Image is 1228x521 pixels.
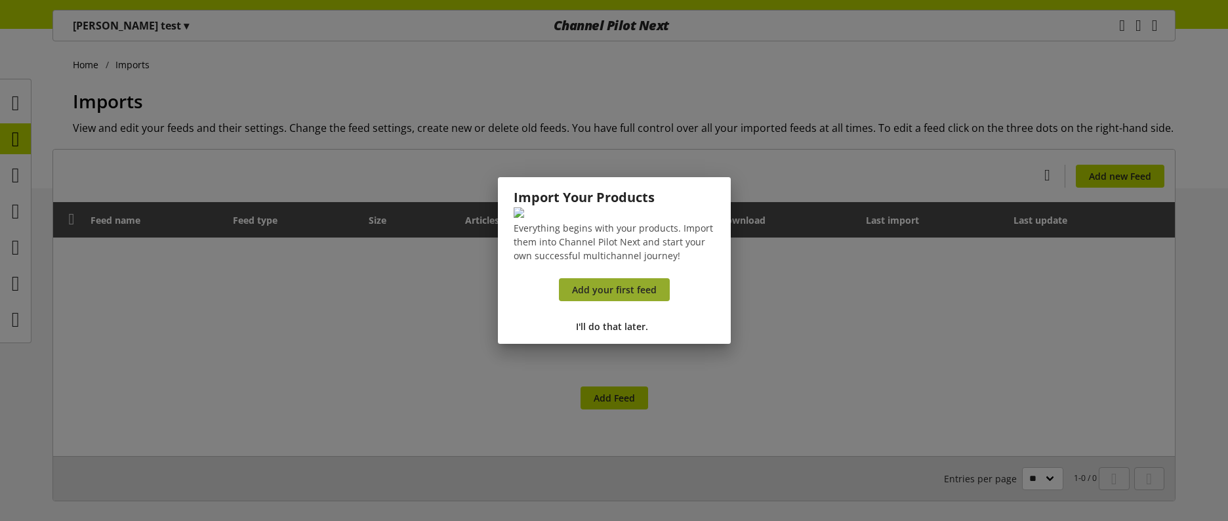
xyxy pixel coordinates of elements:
[559,278,670,301] a: Add your first feed
[514,188,715,207] h1: Import Your Products
[572,283,657,297] span: Add your first feed
[514,207,524,218] img: ce2b93688b7a4d1f15e5c669d171ab6f.svg
[567,315,661,338] button: I'll do that later.
[576,320,648,333] span: I'll do that later.
[514,221,715,262] p: Everything begins with your products. Import them into Channel Pilot Next and start your own succ...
